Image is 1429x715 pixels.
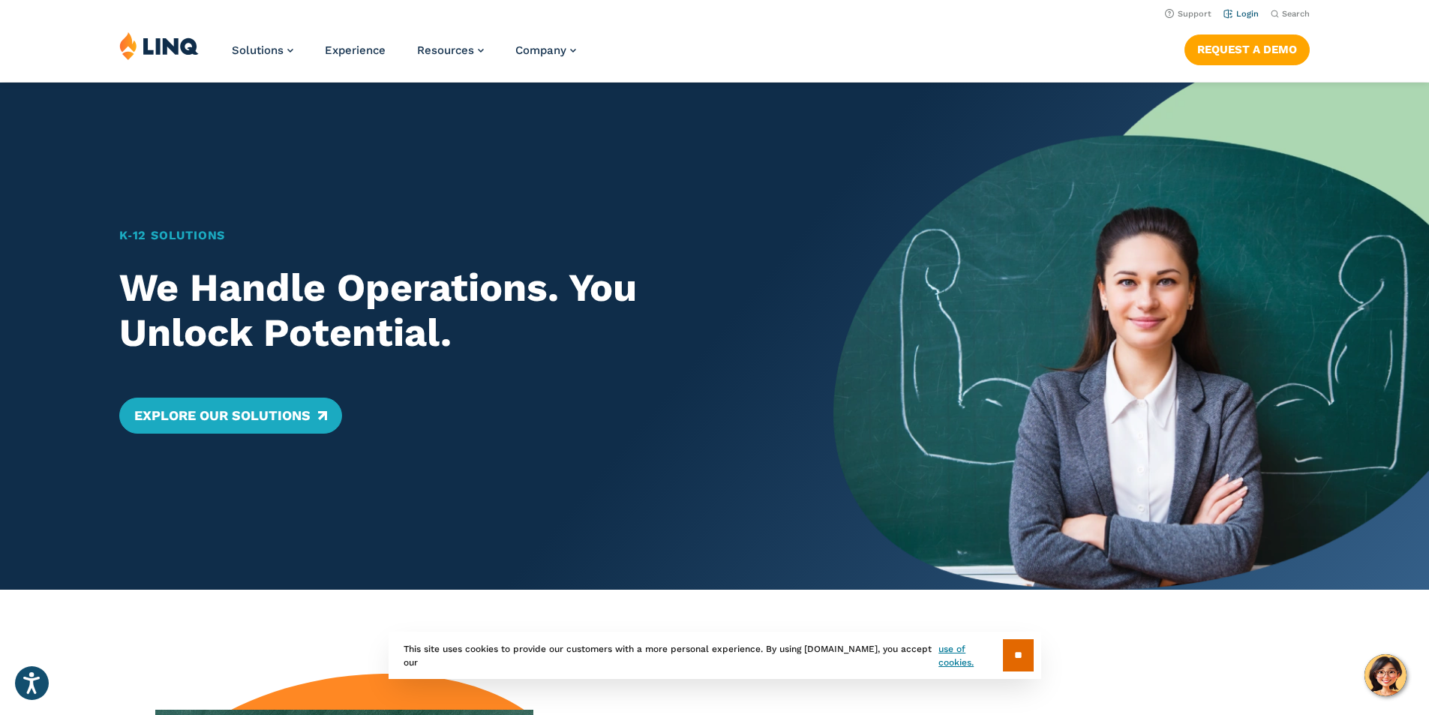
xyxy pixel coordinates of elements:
[833,83,1429,590] img: Home Banner
[119,266,776,356] h2: We Handle Operations. You Unlock Potential.
[119,398,342,434] a: Explore Our Solutions
[119,227,776,245] h1: K‑12 Solutions
[515,44,566,57] span: Company
[1184,35,1310,65] a: Request a Demo
[1184,32,1310,65] nav: Button Navigation
[1282,9,1310,19] span: Search
[232,32,576,81] nav: Primary Navigation
[389,632,1041,679] div: This site uses cookies to provide our customers with a more personal experience. By using [DOMAIN...
[232,44,284,57] span: Solutions
[417,44,484,57] a: Resources
[938,642,1002,669] a: use of cookies.
[119,32,199,60] img: LINQ | K‑12 Software
[1271,8,1310,20] button: Open Search Bar
[325,44,386,57] a: Experience
[1223,9,1259,19] a: Login
[1364,654,1406,696] button: Hello, have a question? Let’s chat.
[515,44,576,57] a: Company
[232,44,293,57] a: Solutions
[1165,9,1211,19] a: Support
[417,44,474,57] span: Resources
